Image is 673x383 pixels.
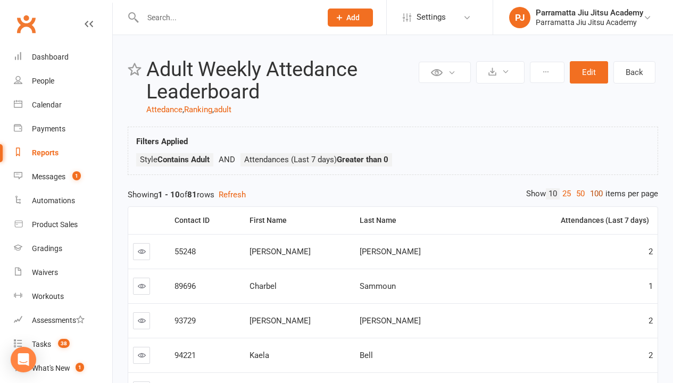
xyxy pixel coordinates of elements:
h2: Adult Weekly Attedance Leaderboard [146,59,416,103]
a: Gradings [14,237,112,261]
div: Parramatta Jiu Jitsu Academy [536,8,643,18]
span: 1 [76,363,84,372]
span: Attendances (Last 7 days) [244,155,388,164]
a: Product Sales [14,213,112,237]
span: [PERSON_NAME] [360,316,421,326]
span: 2 [649,316,653,326]
div: Assessments [32,316,85,324]
div: Dashboard [32,53,69,61]
div: Contact ID [175,217,236,224]
span: 55248 [175,247,196,256]
span: , [212,105,214,114]
div: PJ [509,7,530,28]
div: Messages [32,172,65,181]
span: Bell [360,351,373,360]
input: Search... [139,10,314,25]
strong: Contains Adult [157,155,210,164]
a: Payments [14,117,112,141]
a: Waivers [14,261,112,285]
a: Calendar [14,93,112,117]
div: First Name [250,217,346,224]
strong: Filters Applied [136,137,188,146]
a: Automations [14,189,112,213]
a: Reports [14,141,112,165]
div: Payments [32,124,65,133]
div: Gradings [32,244,62,253]
a: Tasks 38 [14,332,112,356]
button: Edit [570,61,608,84]
button: Add [328,9,373,27]
strong: 1 - 10 [158,190,180,199]
a: adult [214,105,231,114]
a: Messages 1 [14,165,112,189]
span: , [182,105,184,114]
a: Back [613,61,655,84]
div: Automations [32,196,75,205]
span: Sammoun [360,281,396,291]
strong: Greater than 0 [337,155,388,164]
span: 2 [649,351,653,360]
span: 93729 [175,316,196,326]
div: Parramatta Jiu Jitsu Academy [536,18,643,27]
a: People [14,69,112,93]
div: Tasks [32,340,51,348]
div: Calendar [32,101,62,109]
span: Charbel [250,281,277,291]
span: 2 [649,247,653,256]
a: Workouts [14,285,112,309]
span: Settings [417,5,446,29]
div: Product Sales [32,220,78,229]
a: 25 [560,188,574,199]
div: Open Intercom Messenger [11,347,36,372]
span: [PERSON_NAME] [360,247,421,256]
span: Style [140,155,210,164]
a: 10 [546,188,560,199]
div: Last Name [360,217,491,224]
strong: 81 [187,190,197,199]
a: Ranking [184,105,212,114]
span: 38 [58,339,70,348]
a: Assessments [14,309,112,332]
span: 89696 [175,281,196,291]
div: What's New [32,364,70,372]
a: 50 [574,188,587,199]
span: Kaela [250,351,269,360]
div: Show items per page [526,188,658,199]
a: Clubworx [13,11,39,37]
span: 1 [649,281,653,291]
a: What's New1 [14,356,112,380]
div: Attendances (Last 7 days) [504,217,649,224]
button: Refresh [219,188,246,201]
div: Reports [32,148,59,157]
a: Attedance [146,105,182,114]
div: Waivers [32,268,58,277]
span: Add [346,13,360,22]
span: [PERSON_NAME] [250,247,311,256]
div: Workouts [32,292,64,301]
a: 100 [587,188,605,199]
span: [PERSON_NAME] [250,316,311,326]
div: Showing of rows [128,188,658,201]
div: People [32,77,54,85]
span: 1 [72,171,81,180]
a: Dashboard [14,45,112,69]
span: 94221 [175,351,196,360]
